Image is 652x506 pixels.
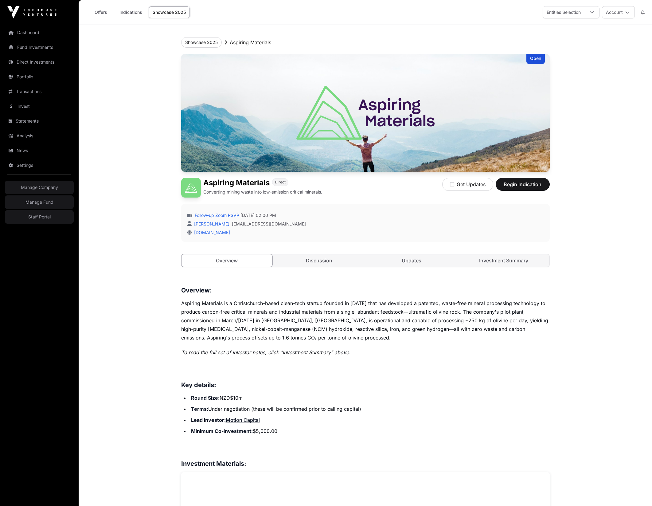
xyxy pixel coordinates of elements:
[193,212,239,218] a: Follow-up Zoom RSVP
[275,180,286,185] span: Direct
[496,178,550,191] button: Begin Indication
[181,349,350,355] em: To read the full set of investor notes, click "Investment Summary" above.
[189,394,550,402] li: NZD$10m
[5,70,74,84] a: Portfolio
[191,417,224,423] strong: Lead investor
[230,39,271,46] p: Aspiring Materials
[5,195,74,209] a: Manage Fund
[203,189,322,195] p: Converting mining waste into low-emission critical minerals.
[5,41,74,54] a: Fund Investments
[5,144,74,157] a: News
[181,37,222,48] button: Showcase 2025
[602,6,635,18] button: Account
[181,254,273,267] a: Overview
[181,459,550,469] h3: Investment Materials:
[191,406,208,412] strong: Terms:
[193,221,229,226] a: [PERSON_NAME]
[526,54,545,64] div: Open
[181,299,550,342] p: Aspiring Materials is a Christchurch-based clean-tech startup founded in [DATE] that has develope...
[5,210,74,224] a: Staff Portal
[182,254,549,267] nav: Tabs
[366,254,457,267] a: Updates
[496,184,550,190] a: Begin Indication
[543,6,584,18] div: Entities Selection
[503,181,542,188] span: Begin Indication
[149,6,190,18] a: Showcase 2025
[5,85,74,98] a: Transactions
[189,427,550,435] li: $5,000.00
[115,6,146,18] a: Indications
[203,178,270,188] h1: Aspiring Materials
[224,417,226,423] strong: :
[181,54,550,172] img: Aspiring Materials
[5,26,74,39] a: Dashboard
[192,230,230,235] a: [DOMAIN_NAME]
[232,221,306,227] a: [EMAIL_ADDRESS][DOMAIN_NAME]
[181,285,550,295] h3: Overview:
[274,254,365,267] a: Discussion
[5,181,74,194] a: Manage Company
[181,178,201,198] img: Aspiring Materials
[5,129,74,143] a: Analysis
[240,212,276,218] span: [DATE] 02:00 PM
[5,159,74,172] a: Settings
[181,380,550,390] h3: Key details:
[189,405,550,413] li: Under negotiation (these will be confirmed prior to calling capital)
[5,114,74,128] a: Statements
[191,428,253,434] strong: Minimum Co-investment:
[458,254,549,267] a: Investment Summary
[5,55,74,69] a: Direct Investments
[226,417,260,423] a: Motion Capital
[88,6,113,18] a: Offers
[191,395,220,401] strong: Round Size:
[442,178,493,191] button: Get Updates
[5,100,74,113] a: Invest
[7,6,57,18] img: Icehouse Ventures Logo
